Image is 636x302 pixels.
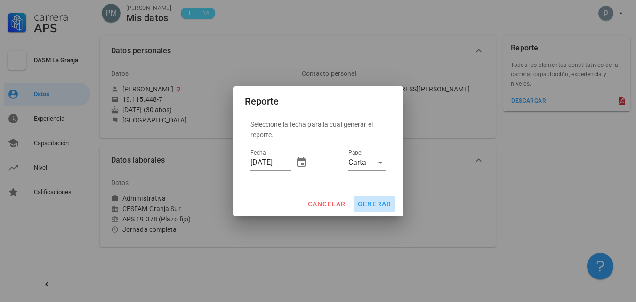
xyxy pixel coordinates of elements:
[245,94,279,109] div: Reporte
[307,200,346,208] span: cancelar
[348,158,366,167] div: Carta
[250,119,386,140] p: Seleccione la fecha para la cual generar el reporte.
[348,149,362,156] label: Papel
[303,196,349,212] button: cancelar
[250,149,266,156] label: Fecha
[354,196,395,212] button: generar
[357,200,392,208] span: generar
[348,155,386,170] div: PapelCarta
